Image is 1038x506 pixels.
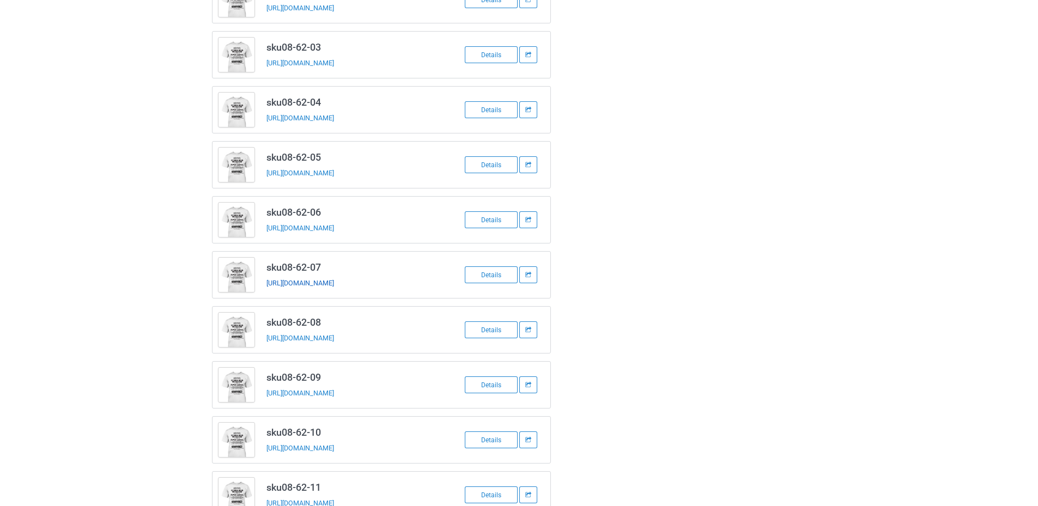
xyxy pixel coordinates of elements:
div: Details [465,431,518,448]
a: [URL][DOMAIN_NAME] [266,334,334,342]
a: Details [465,325,519,334]
a: Details [465,50,519,59]
h3: sku08-62-11 [266,481,439,493]
div: Details [465,211,518,228]
div: Details [465,486,518,503]
div: Details [465,266,518,283]
a: Details [465,270,519,279]
a: Details [465,105,519,114]
a: [URL][DOMAIN_NAME] [266,444,334,452]
h3: sku08-62-07 [266,261,439,273]
h3: sku08-62-10 [266,426,439,438]
a: [URL][DOMAIN_NAME] [266,114,334,122]
a: Details [465,380,519,389]
a: [URL][DOMAIN_NAME] [266,4,334,12]
a: Details [465,435,519,444]
h3: sku08-62-05 [266,151,439,163]
div: Details [465,46,518,63]
a: [URL][DOMAIN_NAME] [266,59,334,67]
h3: sku08-62-08 [266,316,439,328]
a: Details [465,490,519,499]
div: Details [465,101,518,118]
a: Details [465,160,519,169]
h3: sku08-62-06 [266,206,439,218]
div: Details [465,376,518,393]
h3: sku08-62-09 [266,371,439,383]
h3: sku08-62-03 [266,41,439,53]
a: Details [465,215,519,224]
h3: sku08-62-04 [266,96,439,108]
a: [URL][DOMAIN_NAME] [266,389,334,397]
a: [URL][DOMAIN_NAME] [266,169,334,177]
a: [URL][DOMAIN_NAME] [266,224,334,232]
div: Details [465,321,518,338]
div: Details [465,156,518,173]
a: [URL][DOMAIN_NAME] [266,279,334,287]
